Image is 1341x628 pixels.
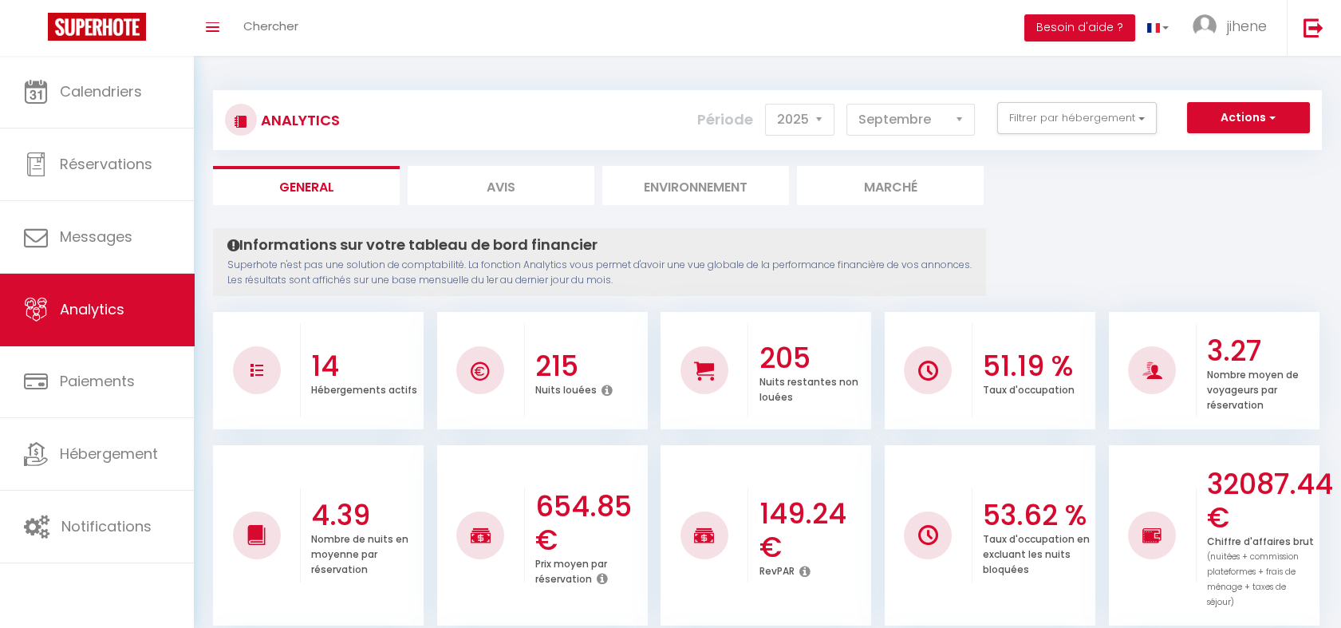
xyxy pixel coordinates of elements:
h3: 53.62 % [983,499,1091,532]
img: NO IMAGE [918,525,938,545]
span: (nuitées + commission plateformes + frais de ménage + taxes de séjour) [1207,551,1299,608]
h3: 14 [311,350,420,383]
p: Taux d'occupation [983,380,1075,397]
h3: 51.19 % [983,350,1091,383]
h3: 4.39 [311,499,420,532]
img: Super Booking [48,13,146,41]
button: Filtrer par hébergement [997,102,1157,134]
p: Nuits restantes non louées [759,372,858,404]
h3: 32087.44 € [1207,468,1315,535]
p: Prix moyen par réservation [535,554,607,586]
h3: Analytics [257,102,340,138]
button: Ouvrir le widget de chat LiveChat [13,6,61,54]
h4: Informations sur votre tableau de bord financier [227,236,972,254]
img: NO IMAGE [1142,526,1162,545]
p: Superhote n'est pas une solution de comptabilité. La fonction Analytics vous permet d'avoir une v... [227,258,972,288]
span: Chercher [243,18,298,34]
p: Nombre moyen de voyageurs par réservation [1207,365,1299,412]
button: Actions [1187,102,1310,134]
img: logout [1304,18,1323,38]
img: NO IMAGE [250,364,263,377]
h3: 205 [759,342,867,375]
span: Réservations [60,154,152,174]
img: ... [1193,14,1217,38]
li: Environnement [602,166,789,205]
span: Notifications [61,516,152,536]
li: Avis [408,166,594,205]
p: Chiffre d'affaires brut [1207,531,1314,608]
span: Messages [60,227,132,247]
span: Hébergement [60,444,158,464]
p: Nuits louées [535,380,597,397]
h3: 215 [535,350,644,383]
h3: 654.85 € [535,490,644,557]
li: Marché [797,166,984,205]
p: RevPAR [759,561,794,578]
span: Calendriers [60,81,142,101]
span: Analytics [60,299,124,319]
span: Paiements [60,371,135,391]
button: Besoin d'aide ? [1024,14,1135,41]
h3: 3.27 [1207,334,1315,368]
label: Période [697,102,753,137]
h3: 149.24 € [759,497,867,564]
p: Taux d'occupation en excluant les nuits bloquées [983,529,1090,576]
span: jihene [1227,16,1267,36]
p: Hébergements actifs [311,380,417,397]
li: General [213,166,400,205]
p: Nombre de nuits en moyenne par réservation [311,529,408,576]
